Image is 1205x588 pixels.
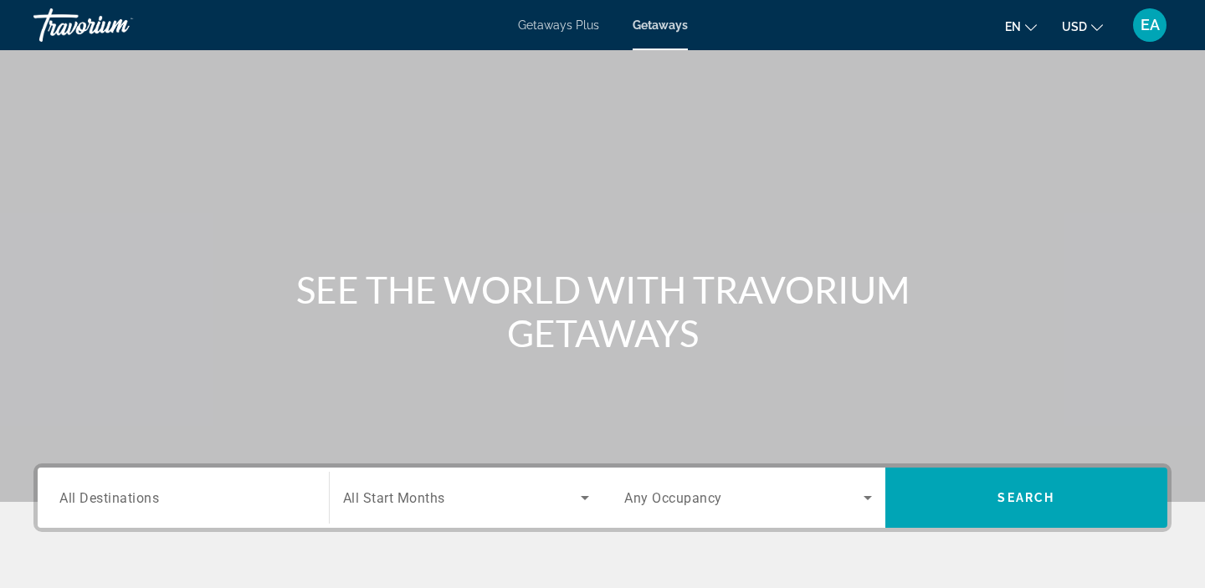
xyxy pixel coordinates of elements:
[1128,8,1172,43] button: User Menu
[38,468,1167,528] div: Search widget
[997,491,1054,504] span: Search
[33,3,201,47] a: Travorium
[624,490,722,506] span: Any Occupancy
[518,18,599,32] a: Getaways Plus
[885,468,1168,528] button: Search
[1062,20,1087,33] span: USD
[59,489,159,505] span: All Destinations
[633,18,688,32] a: Getaways
[1005,14,1037,38] button: Change language
[1062,14,1103,38] button: Change currency
[289,268,916,355] h1: SEE THE WORLD WITH TRAVORIUM GETAWAYS
[1141,17,1160,33] span: EA
[343,490,445,506] span: All Start Months
[1005,20,1021,33] span: en
[1138,521,1192,575] iframe: Button to launch messaging window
